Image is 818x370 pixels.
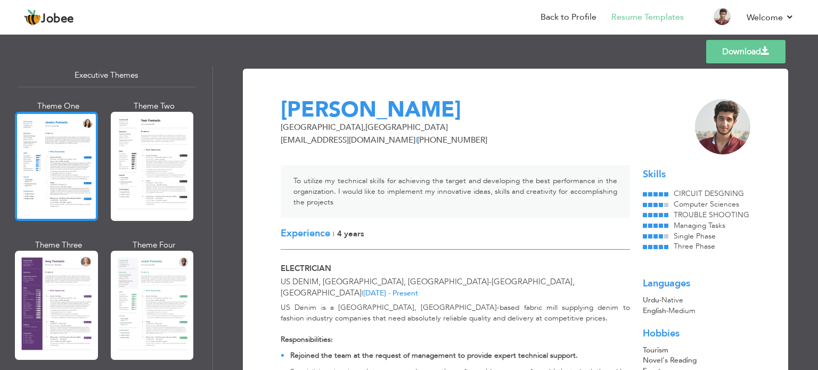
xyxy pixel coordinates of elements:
a: Jobee [24,9,74,26]
div: [PERSON_NAME] [274,99,676,121]
img: rWsiLTmQC4gAAAABJRU5ErkJggg== [695,99,750,154]
a: Back to Profile [541,11,596,23]
img: Profile Img [714,8,731,25]
span: - [489,276,492,287]
div: Languages [643,277,750,291]
span: - [659,296,661,305]
div: Tourism [643,345,750,356]
p: US Denim is a [GEOGRAPHIC_DATA], [GEOGRAPHIC_DATA]-based fabric mill supplying denim to fashion i... [281,302,630,344]
span: [PHONE_NUMBER] [417,135,487,145]
a: Download [706,40,786,63]
a: Resume Templates [611,11,684,23]
span: | [362,288,363,298]
span: | [415,135,417,145]
span: 4 Years [337,228,364,239]
span: [DATE] - Present [363,288,418,298]
div: Theme One [17,101,100,112]
span: Managing Tasks [674,220,725,231]
div: Theme Three [17,240,100,251]
strong: Rejoined the team at the request of management to provide expert technical support. [290,350,578,360]
div: Novel's Reading [643,355,750,366]
div: Theme Four [113,240,196,251]
span: Electrician [281,263,331,274]
span: Three Phase [674,241,715,251]
span: Jobee [41,13,74,25]
span: | [333,229,334,239]
span: Native [661,295,683,305]
strong: Responsibilities: [281,334,333,344]
span: [GEOGRAPHIC_DATA] [GEOGRAPHIC_DATA] [281,122,448,133]
span: CIRCUIT DESGNING [674,188,744,199]
span: , [363,122,365,133]
span: - [666,307,668,315]
span: Medium [668,306,696,316]
div: Hobbies [643,327,750,341]
div: Skills [643,168,750,182]
div: Executive Themes [17,64,195,87]
span: US Denim, [GEOGRAPHIC_DATA], [GEOGRAPHIC_DATA] [281,276,489,287]
span: , [572,276,575,287]
div: Theme Two [113,101,196,112]
span: TROUBLE SHOOTING [674,210,749,220]
span: English [643,306,666,316]
span: Urdu [643,295,659,305]
span: [GEOGRAPHIC_DATA] [492,276,572,287]
span: Single Phase [674,231,716,241]
span: Experience [281,227,330,240]
a: Welcome [747,11,794,24]
span: [EMAIL_ADDRESS][DOMAIN_NAME] [281,135,415,145]
div: To utilize my technical skills for achieving the target and developing the best performance in th... [281,165,630,218]
img: jobee.io [24,9,41,26]
span: Computer Sciences [674,199,739,209]
span: [GEOGRAPHIC_DATA] [281,287,362,298]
